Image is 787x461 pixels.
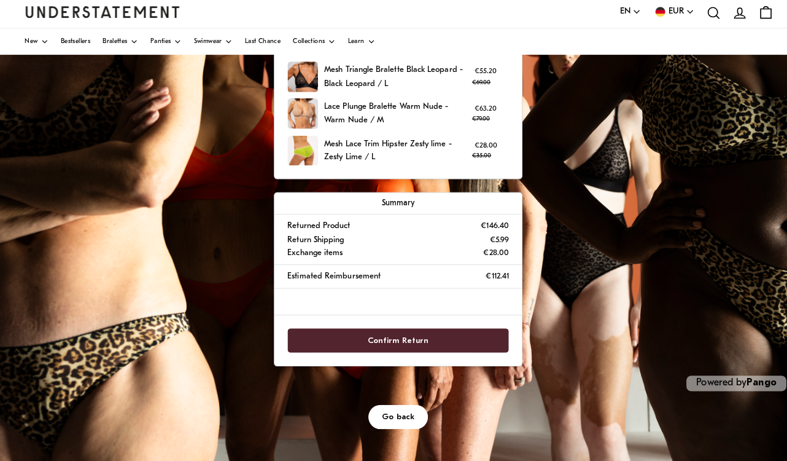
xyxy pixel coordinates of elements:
span: Panties [149,42,169,48]
strike: €35.00 [467,155,486,160]
p: Lace Plunge Bralette Warm Nude - Warm Nude / M [320,103,460,129]
p: Returned Product [284,221,346,234]
button: Go back [364,404,423,428]
button: Confirm Return [284,328,503,352]
p: €63.20 [467,106,494,127]
span: EN [613,9,623,22]
span: New [25,42,37,48]
a: Panties [149,32,179,58]
a: Swimwear [192,32,230,58]
span: Last Chance [242,42,277,48]
span: Learn [344,42,360,48]
a: Understatement Homepage [25,10,178,21]
button: EUR [646,9,686,22]
p: Return Shipping [284,234,340,247]
span: Collections [290,42,321,48]
a: Collections [290,32,331,58]
strike: €69.00 [467,82,485,88]
a: Bralettes [101,32,136,58]
a: New [25,32,48,58]
strike: €79.00 [467,119,484,124]
span: Bralettes [101,42,126,48]
a: Bestsellers [60,32,89,58]
p: €112.41 [480,270,503,283]
p: Mesh Lace Trim Hipster Zesty lime - Zesty Lime / L [320,140,460,166]
span: Confirm Return [363,329,424,352]
p: Estimated Reimbursement [284,270,376,283]
p: Summary [284,198,503,211]
span: Swimwear [192,42,219,48]
a: Pango [738,377,767,387]
p: Powered by [678,375,777,390]
p: €55.20 [467,69,494,90]
span: EUR [661,9,676,22]
p: Exchange items [284,247,339,260]
button: EN [613,9,634,22]
img: ZMLT-HIP-001_Mesh_Lace_Trim_Hipster_Zesty_lime.jpg [284,138,314,168]
p: €28.00 [478,247,503,260]
a: Last Chance [242,32,277,58]
img: SALA-BRA-007-24.jpg [284,101,314,131]
p: €28.00 [467,142,494,164]
img: WIPO-BRA-004.jpg [284,65,314,95]
p: €5.99 [484,234,503,247]
a: Learn [344,32,371,58]
span: Go back [378,404,409,427]
span: Bestsellers [60,42,89,48]
p: Mesh Triangle Bralette Black Leopard - Black Leopard / L [320,66,460,93]
p: €146.40 [475,221,503,234]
